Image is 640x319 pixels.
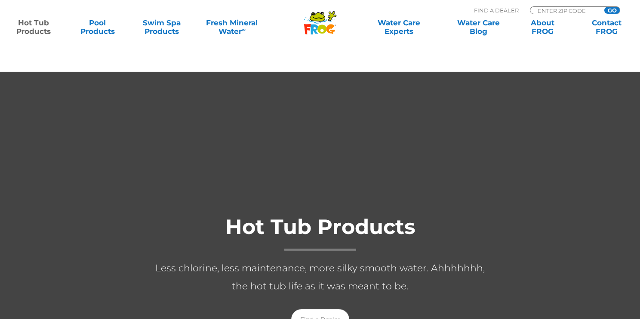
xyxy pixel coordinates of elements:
a: Swim SpaProducts [137,18,187,36]
input: GO [604,7,620,14]
a: Water CareBlog [453,18,503,36]
p: Less chlorine, less maintenance, more silky smooth water. Ahhhhhhh, the hot tub life as it was me... [148,259,492,295]
h1: Hot Tub Products [148,216,492,251]
a: Water CareExperts [358,18,439,36]
a: ContactFROG [582,18,631,36]
a: Fresh MineralWater∞ [201,18,263,36]
input: Zip Code Form [537,7,595,14]
a: AboutFROG [517,18,567,36]
sup: ∞ [242,26,246,33]
a: Hot TubProducts [9,18,58,36]
p: Find A Dealer [474,6,519,14]
a: PoolProducts [73,18,123,36]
